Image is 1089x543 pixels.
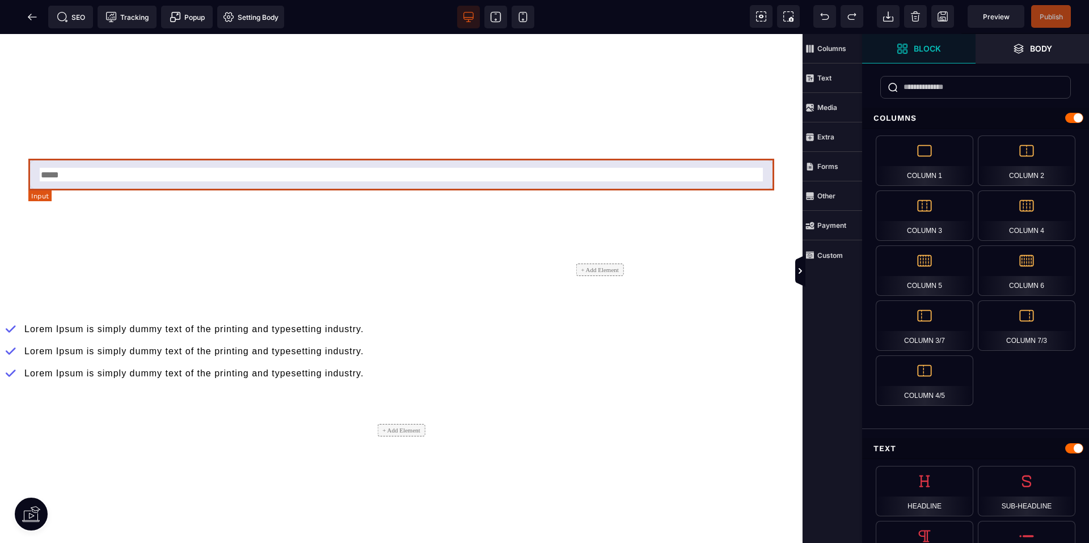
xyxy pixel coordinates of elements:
[217,6,284,28] span: Favicon
[817,44,846,53] strong: Columns
[968,5,1024,28] span: Preview
[105,11,149,23] span: Tracking
[876,355,973,406] div: Column 4/5
[862,438,1089,459] div: Text
[484,6,507,28] span: View tablet
[21,6,44,28] span: Back
[98,6,157,28] span: Tracking code
[457,6,480,28] span: View desktop
[777,5,800,28] span: Screenshot
[1040,12,1063,21] span: Publish
[978,190,1075,241] div: Column 4
[1031,5,1071,28] span: Save
[978,135,1075,186] div: Column 2
[803,211,862,240] span: Payment
[862,34,976,63] span: Open Blocks
[803,122,862,152] span: Extra
[976,34,1089,63] span: Open Layers
[1030,44,1052,53] strong: Body
[877,5,900,28] span: Open Import Webpage
[876,300,973,351] div: Column 3/7
[803,63,862,93] span: Text
[161,6,213,28] span: Create Alert Modal
[817,192,835,200] strong: Other
[803,152,862,181] span: Forms
[512,6,534,28] span: View mobile
[841,5,863,28] span: Redo
[876,190,973,241] div: Column 3
[817,162,838,171] strong: Forms
[862,108,1089,129] div: Columns
[978,300,1075,351] div: Column 7/3
[983,12,1010,21] span: Preview
[22,331,366,348] text: Lorem Ipsum is simply dummy text of the printing and typesetting industry.
[803,93,862,122] span: Media
[876,135,973,186] div: Column 1
[48,6,93,28] span: Seo meta data
[170,11,205,23] span: Popup
[803,34,862,63] span: Columns
[978,466,1075,516] div: Sub-headline
[22,287,366,303] text: Lorem Ipsum is simply dummy text of the printing and typesetting industry.
[803,240,862,270] span: Custom Block
[914,44,941,53] strong: Block
[750,5,773,28] span: View components
[817,74,831,82] strong: Text
[862,254,873,289] span: Toggle Views
[223,11,278,23] span: Setting Body
[817,221,846,230] strong: Payment
[931,5,954,28] span: Save
[57,11,85,23] span: SEO
[876,466,973,516] div: Headline
[817,133,834,141] strong: Extra
[978,245,1075,296] div: Column 6
[876,245,973,296] div: Column 5
[904,5,927,28] span: Clear
[22,309,366,325] text: Lorem Ipsum is simply dummy text of the printing and typesetting industry.
[803,181,862,211] span: Other
[813,5,836,28] span: Undo
[817,251,843,260] strong: Custom
[817,103,837,112] strong: Media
